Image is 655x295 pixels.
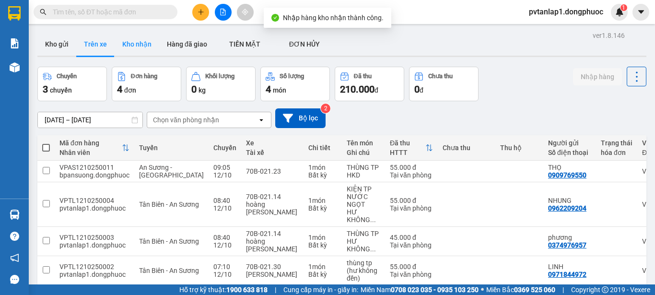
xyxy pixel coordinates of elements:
[308,171,337,179] div: Bất kỳ
[59,197,129,204] div: VPTL1210250004
[347,259,380,282] div: thùng tp (hư không đền)
[115,33,159,56] button: Kho nhận
[112,67,181,101] button: Đơn hàng4đơn
[481,288,484,292] span: ⚪️
[548,263,591,271] div: LINH
[370,216,376,224] span: ...
[213,234,236,241] div: 08:40
[620,4,627,11] sup: 1
[59,263,129,271] div: VPTL1210250002
[246,237,299,253] div: hoàng [PERSON_NAME]
[308,197,337,204] div: 1 món
[76,5,131,13] strong: ĐỒNG PHƯỚC
[275,284,276,295] span: |
[131,73,157,80] div: Đơn hàng
[347,208,380,224] div: HƯ KHÔNG ĐỀN
[273,86,286,94] span: món
[139,164,204,179] span: An Sương - [GEOGRAPHIC_DATA]
[117,83,122,95] span: 4
[308,144,337,152] div: Chi tiết
[237,4,254,21] button: aim
[159,33,215,56] button: Hàng đã giao
[601,139,632,147] div: Trạng thái
[76,33,115,56] button: Trên xe
[548,234,591,241] div: phương
[10,210,20,220] img: warehouse-icon
[226,286,268,294] strong: 1900 633 818
[308,241,337,249] div: Bất kỳ
[283,14,384,22] span: Nhập hàng kho nhận thành công.
[289,40,320,48] span: ĐƠN HỦY
[26,52,117,59] span: -----------------------------------------
[308,271,337,278] div: Bất kỳ
[390,263,433,271] div: 55.000 đ
[10,253,19,262] span: notification
[37,67,107,101] button: Chuyến3chuyến
[548,204,586,212] div: 0962209204
[229,40,260,48] span: TIỀN MẶT
[521,6,611,18] span: pvtanlap1.dongphuoc
[271,14,279,22] span: check-circle
[390,139,425,147] div: Đã thu
[59,149,122,156] div: Nhân viên
[3,70,58,75] span: In ngày:
[548,171,586,179] div: 0909769550
[548,164,591,171] div: THỌ
[179,284,268,295] span: Hỗ trợ kỹ thuật:
[3,6,46,48] img: logo
[260,67,330,101] button: Số lượng4món
[213,271,236,278] div: 12/10
[191,83,197,95] span: 0
[390,241,433,249] div: Tại văn phòng
[53,7,166,17] input: Tìm tên, số ĐT hoặc mã đơn
[213,164,236,171] div: 09:05
[57,73,77,80] div: Chuyến
[213,241,236,249] div: 12/10
[593,30,625,41] div: ver 1.8.146
[3,62,100,68] span: [PERSON_NAME]:
[308,263,337,271] div: 1 món
[347,230,380,237] div: THÙNG TP
[420,86,423,94] span: đ
[308,234,337,241] div: 1 món
[409,67,479,101] button: Chưa thu0đ
[10,62,20,72] img: warehouse-icon
[615,8,624,16] img: icon-new-feature
[213,171,236,179] div: 12/10
[486,284,555,295] span: Miền Bắc
[500,144,538,152] div: Thu hộ
[601,149,632,156] div: hóa đơn
[361,284,479,295] span: Miền Nam
[428,73,453,80] div: Chưa thu
[59,164,129,171] div: VPAS1210250011
[390,149,425,156] div: HTTT
[76,15,129,27] span: Bến xe [GEOGRAPHIC_DATA]
[10,275,19,284] span: message
[548,241,586,249] div: 0374976957
[246,139,299,147] div: Xe
[37,33,76,56] button: Kho gửi
[139,267,199,274] span: Tân Biên - An Sương
[548,197,591,204] div: NHUNG
[390,164,433,171] div: 55.000 đ
[59,241,129,249] div: pvtanlap1.dongphuoc
[562,284,564,295] span: |
[347,237,380,253] div: HƯ KHÔNG ĐỀN
[548,271,586,278] div: 0971844972
[308,204,337,212] div: Bất kỳ
[257,116,265,124] svg: open
[347,171,380,179] div: HKD
[48,61,100,68] span: VPTL1210250004
[192,4,209,21] button: plus
[390,197,433,204] div: 55.000 đ
[10,38,20,48] img: solution-icon
[186,67,256,101] button: Khối lượng0kg
[40,9,47,15] span: search
[308,164,337,171] div: 1 món
[59,171,129,179] div: bpansuong.dongphuoc
[220,9,226,15] span: file-add
[347,139,380,147] div: Tên món
[283,284,358,295] span: Cung cấp máy in - giấy in:
[50,86,72,94] span: chuyến
[139,237,199,245] span: Tân Biên - An Sương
